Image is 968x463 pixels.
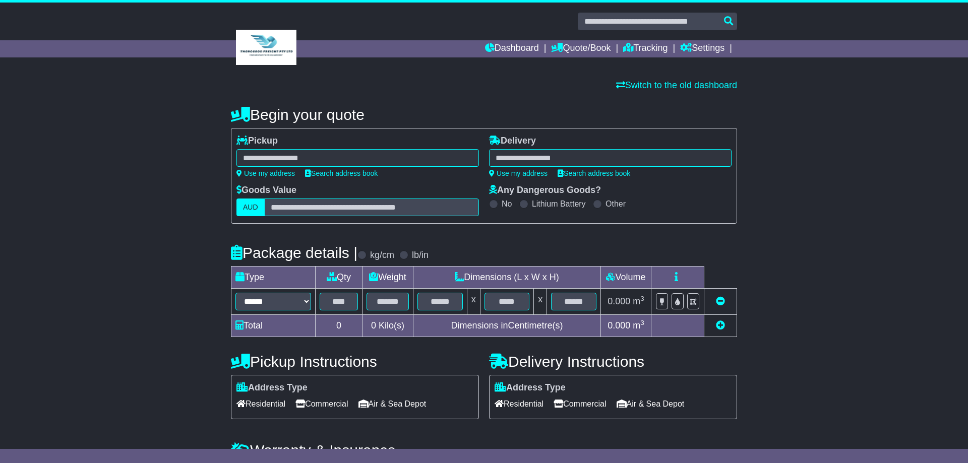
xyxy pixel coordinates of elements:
span: Residential [495,396,543,412]
label: Pickup [236,136,278,147]
label: Lithium Battery [532,199,586,209]
label: Goods Value [236,185,296,196]
td: Type [231,267,316,289]
sup: 3 [640,295,644,302]
a: Search address book [305,169,378,177]
td: 0 [316,315,362,337]
a: Search address book [558,169,630,177]
span: Commercial [554,396,606,412]
span: 0.000 [608,296,630,306]
a: Settings [680,40,724,57]
h4: Delivery Instructions [489,353,737,370]
span: 0.000 [608,320,630,330]
label: Other [606,199,626,209]
span: Residential [236,396,285,412]
td: x [534,289,547,315]
span: m [633,320,644,330]
td: Total [231,315,316,337]
label: No [502,199,512,209]
span: m [633,296,644,306]
span: Air & Sea Depot [358,396,427,412]
h4: Pickup Instructions [231,353,479,370]
td: Volume [600,267,651,289]
a: Add new item [716,320,725,330]
label: kg/cm [370,250,394,261]
td: Dimensions in Centimetre(s) [413,315,600,337]
h4: Begin your quote [231,106,737,123]
a: Tracking [623,40,668,57]
label: Delivery [489,136,536,147]
a: Remove this item [716,296,725,306]
td: Weight [362,267,413,289]
a: Quote/Book [551,40,611,57]
label: Address Type [236,382,308,393]
label: Address Type [495,382,566,393]
span: Commercial [295,396,348,412]
sup: 3 [640,319,644,326]
td: x [467,289,480,315]
td: Kilo(s) [362,315,413,337]
span: 0 [371,320,376,330]
a: Dashboard [485,40,539,57]
label: Any Dangerous Goods? [489,185,601,196]
a: Use my address [489,169,548,177]
td: Qty [316,267,362,289]
label: AUD [236,199,265,216]
a: Switch to the old dashboard [616,80,737,90]
h4: Package details | [231,244,357,261]
a: Use my address [236,169,295,177]
h4: Warranty & Insurance [231,442,737,458]
label: lb/in [412,250,429,261]
td: Dimensions (L x W x H) [413,267,600,289]
span: Air & Sea Depot [617,396,685,412]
